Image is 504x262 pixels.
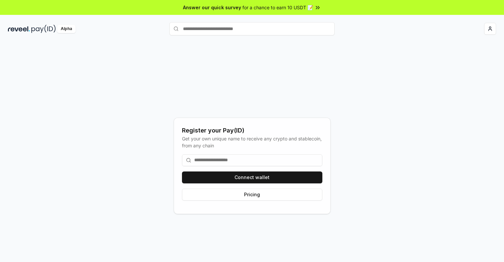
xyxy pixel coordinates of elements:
div: Alpha [57,25,76,33]
button: Connect wallet [182,171,322,183]
button: Pricing [182,189,322,201]
div: Register your Pay(ID) [182,126,322,135]
div: Get your own unique name to receive any crypto and stablecoin, from any chain [182,135,322,149]
span: for a chance to earn 10 USDT 📝 [242,4,313,11]
img: reveel_dark [8,25,30,33]
img: pay_id [31,25,56,33]
span: Answer our quick survey [183,4,241,11]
